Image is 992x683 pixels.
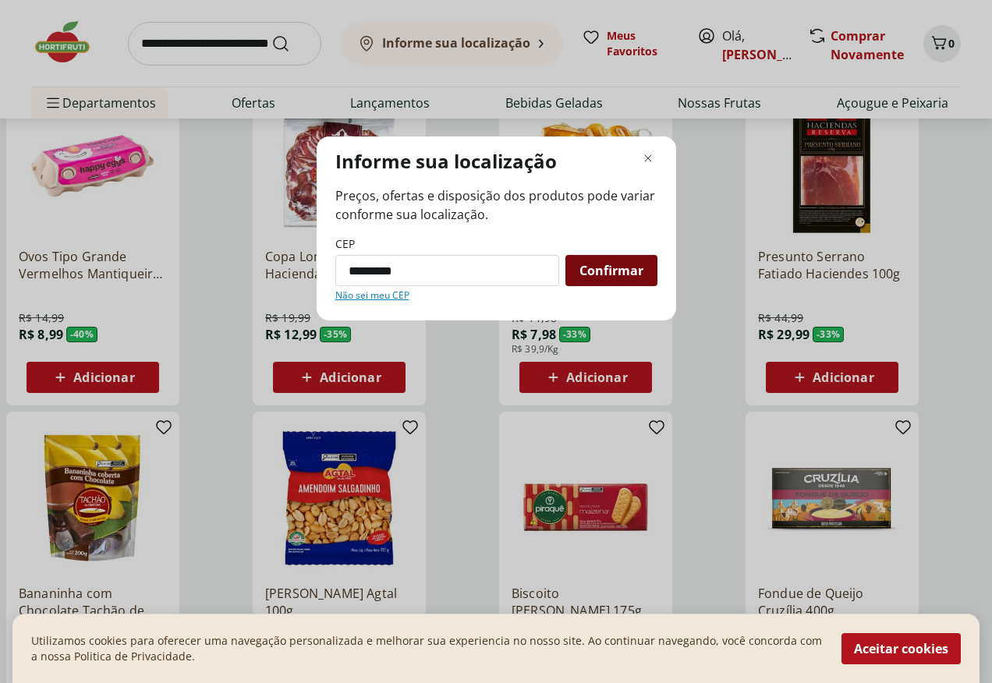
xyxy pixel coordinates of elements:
[579,264,643,277] span: Confirmar
[317,136,676,320] div: Modal de regionalização
[841,633,961,664] button: Aceitar cookies
[639,149,657,168] button: Fechar modal de regionalização
[335,186,657,224] span: Preços, ofertas e disposição dos produtos pode variar conforme sua localização.
[335,149,557,174] p: Informe sua localização
[31,633,823,664] p: Utilizamos cookies para oferecer uma navegação personalizada e melhorar sua experiencia no nosso ...
[335,289,409,302] a: Não sei meu CEP
[565,255,657,286] button: Confirmar
[335,236,355,252] label: CEP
